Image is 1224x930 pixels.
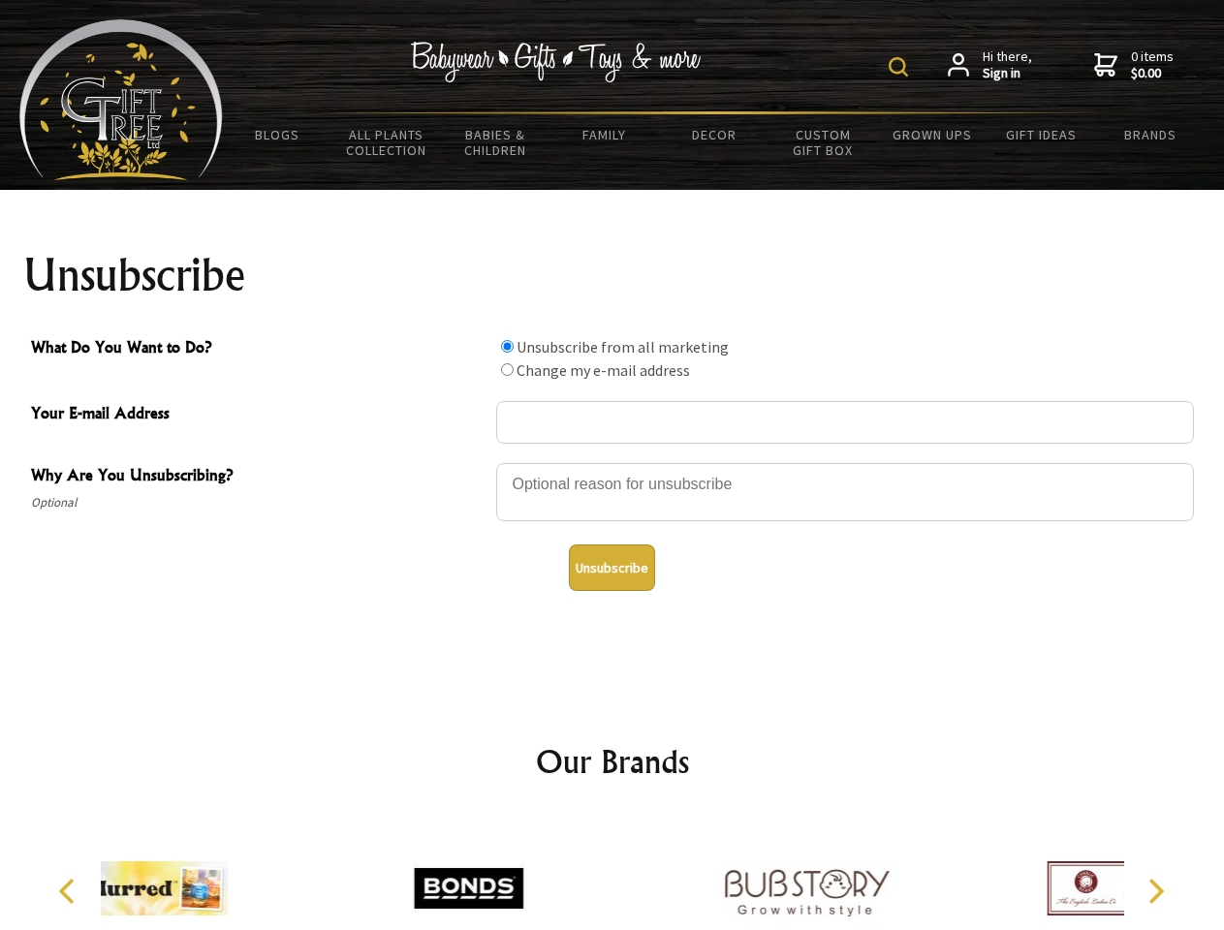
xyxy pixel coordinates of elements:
span: Why Are You Unsubscribing? [31,463,486,491]
span: 0 items [1131,47,1174,82]
a: Decor [659,114,769,155]
a: Brands [1096,114,1206,155]
button: Previous [48,870,91,913]
strong: $0.00 [1131,65,1174,82]
a: 0 items$0.00 [1094,48,1174,82]
a: Hi there,Sign in [948,48,1032,82]
span: Your E-mail Address [31,401,486,429]
a: Gift Ideas [987,114,1096,155]
img: product search [889,57,908,77]
label: Change my e-mail address [517,360,690,380]
strong: Sign in [983,65,1032,82]
a: All Plants Collection [332,114,442,170]
img: Babywear - Gifts - Toys & more [411,42,702,82]
a: Family [550,114,660,155]
input: What Do You Want to Do? [501,340,514,353]
button: Unsubscribe [569,544,655,591]
a: Babies & Children [441,114,550,170]
input: Your E-mail Address [496,401,1194,444]
a: Custom Gift Box [769,114,878,170]
a: BLOGS [223,114,332,155]
h2: Our Brands [39,738,1186,785]
button: Next [1134,870,1177,913]
img: Babyware - Gifts - Toys and more... [19,19,223,180]
label: Unsubscribe from all marketing [517,337,729,356]
textarea: Why Are You Unsubscribing? [496,463,1194,521]
input: What Do You Want to Do? [501,363,514,376]
span: Hi there, [983,48,1032,82]
span: What Do You Want to Do? [31,335,486,363]
h1: Unsubscribe [23,252,1202,298]
a: Grown Ups [877,114,987,155]
span: Optional [31,491,486,514]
